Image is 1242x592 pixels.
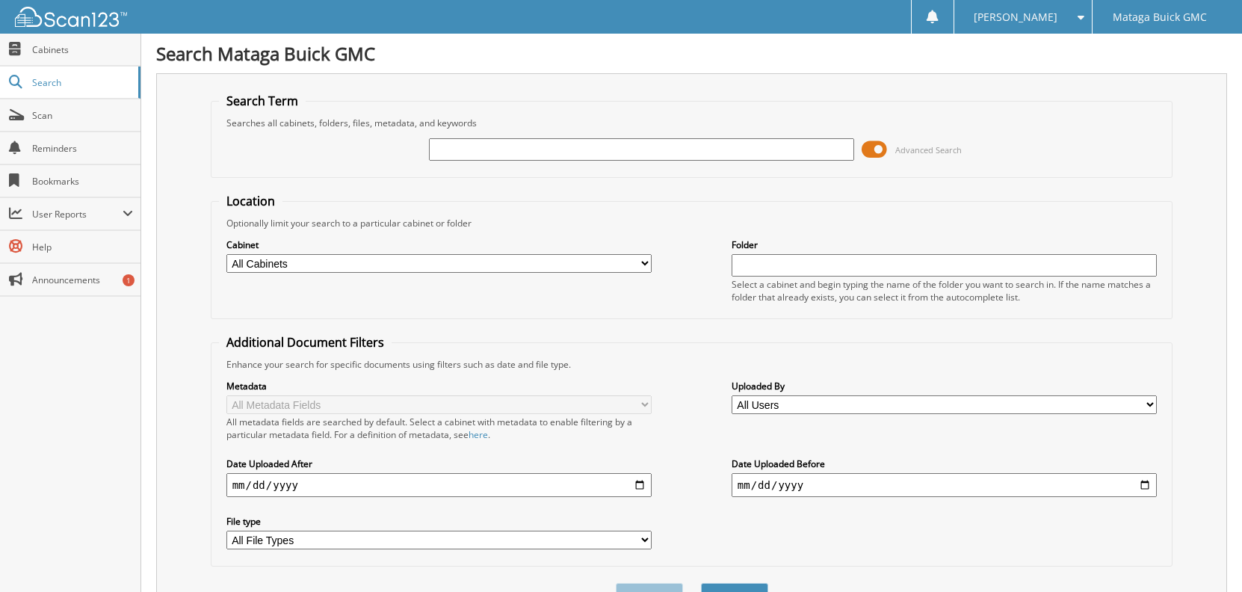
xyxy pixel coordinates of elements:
span: [PERSON_NAME] [974,13,1057,22]
span: Advanced Search [895,144,962,155]
div: Select a cabinet and begin typing the name of the folder you want to search in. If the name match... [732,278,1158,303]
div: Optionally limit your search to a particular cabinet or folder [219,217,1165,229]
a: here [469,428,488,441]
legend: Additional Document Filters [219,334,392,351]
img: scan123-logo-white.svg [15,7,127,27]
label: Uploaded By [732,380,1158,392]
label: Metadata [226,380,652,392]
label: Folder [732,238,1158,251]
legend: Location [219,193,282,209]
label: File type [226,515,652,528]
label: Cabinet [226,238,652,251]
span: Cabinets [32,43,133,56]
label: Date Uploaded After [226,457,652,470]
span: Scan [32,109,133,122]
div: All metadata fields are searched by default. Select a cabinet with metadata to enable filtering b... [226,416,652,441]
input: start [226,473,652,497]
span: Help [32,241,133,253]
span: Bookmarks [32,175,133,188]
span: Mataga Buick GMC [1113,13,1207,22]
label: Date Uploaded Before [732,457,1158,470]
div: 1 [123,274,135,286]
div: Enhance your search for specific documents using filters such as date and file type. [219,358,1165,371]
legend: Search Term [219,93,306,109]
span: Search [32,76,131,89]
h1: Search Mataga Buick GMC [156,41,1227,66]
span: Announcements [32,274,133,286]
input: end [732,473,1158,497]
div: Searches all cabinets, folders, files, metadata, and keywords [219,117,1165,129]
iframe: Chat Widget [1167,520,1242,592]
span: User Reports [32,208,123,221]
span: Reminders [32,142,133,155]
